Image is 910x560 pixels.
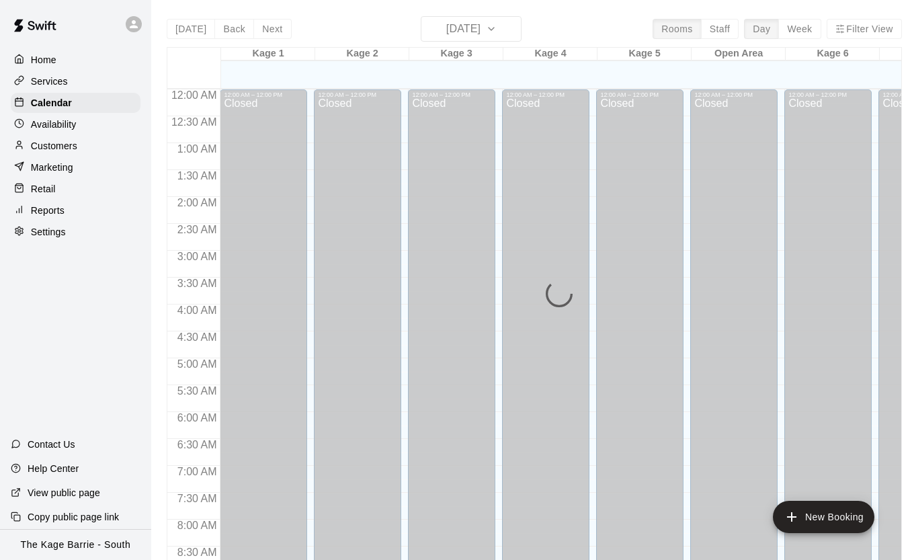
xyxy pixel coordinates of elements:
[174,197,220,208] span: 2:00 AM
[174,466,220,477] span: 7:00 AM
[21,538,131,552] p: The Kage Barrie - South
[11,136,140,156] a: Customers
[412,91,491,98] div: 12:00 AM – 12:00 PM
[31,53,56,67] p: Home
[28,510,119,524] p: Copy public page link
[11,114,140,134] a: Availability
[315,48,409,61] div: Kage 2
[11,179,140,199] a: Retail
[788,91,868,98] div: 12:00 AM – 12:00 PM
[597,48,692,61] div: Kage 5
[168,89,220,101] span: 12:00 AM
[506,91,585,98] div: 12:00 AM – 12:00 PM
[174,385,220,397] span: 5:30 AM
[11,222,140,242] a: Settings
[174,305,220,316] span: 4:00 AM
[11,71,140,91] a: Services
[31,204,65,217] p: Reports
[224,91,303,98] div: 12:00 AM – 12:00 PM
[174,412,220,424] span: 6:00 AM
[694,91,774,98] div: 12:00 AM – 12:00 PM
[168,116,220,128] span: 12:30 AM
[31,161,73,174] p: Marketing
[221,48,315,61] div: Kage 1
[409,48,503,61] div: Kage 3
[174,170,220,182] span: 1:30 AM
[28,486,100,499] p: View public page
[174,331,220,343] span: 4:30 AM
[31,225,66,239] p: Settings
[174,224,220,235] span: 2:30 AM
[28,438,75,451] p: Contact Us
[318,91,397,98] div: 12:00 AM – 12:00 PM
[31,139,77,153] p: Customers
[174,278,220,289] span: 3:30 AM
[174,439,220,450] span: 6:30 AM
[31,96,72,110] p: Calendar
[174,251,220,262] span: 3:00 AM
[174,358,220,370] span: 5:00 AM
[31,75,68,88] p: Services
[174,493,220,504] span: 7:30 AM
[692,48,786,61] div: Open Area
[11,200,140,221] a: Reports
[11,93,140,113] a: Calendar
[28,462,79,475] p: Help Center
[786,48,880,61] div: Kage 6
[503,48,597,61] div: Kage 4
[600,91,679,98] div: 12:00 AM – 12:00 PM
[773,501,874,533] button: add
[11,157,140,177] a: Marketing
[31,118,77,131] p: Availability
[174,143,220,155] span: 1:00 AM
[174,520,220,531] span: 8:00 AM
[174,547,220,558] span: 8:30 AM
[11,50,140,70] a: Home
[31,182,56,196] p: Retail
